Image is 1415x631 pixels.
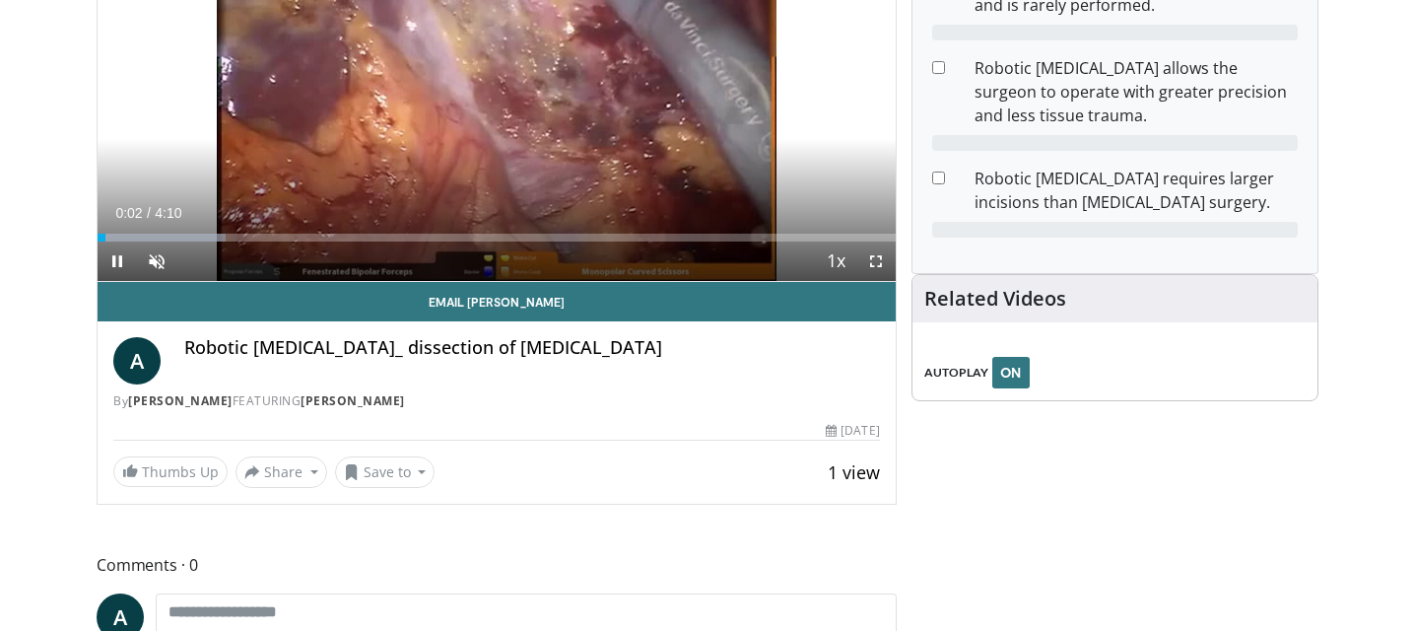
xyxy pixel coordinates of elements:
[236,456,327,488] button: Share
[184,337,880,359] h4: Robotic [MEDICAL_DATA]_ dissection of [MEDICAL_DATA]
[924,287,1066,311] h4: Related Videos
[817,242,856,281] button: Playback Rate
[960,56,1313,127] dd: Robotic [MEDICAL_DATA] allows the surgeon to operate with greater precision and less tissue trauma.
[155,205,181,221] span: 4:10
[301,392,405,409] a: [PERSON_NAME]
[856,242,896,281] button: Fullscreen
[924,364,988,382] span: AUTOPLAY
[992,357,1030,388] button: ON
[113,456,228,487] a: Thumbs Up
[115,205,142,221] span: 0:02
[113,337,161,385] a: A
[335,456,436,488] button: Save to
[98,234,896,242] div: Progress Bar
[826,422,879,440] div: [DATE]
[137,242,176,281] button: Unmute
[113,392,880,410] div: By FEATURING
[147,205,151,221] span: /
[960,167,1313,214] dd: Robotic [MEDICAL_DATA] requires larger incisions than [MEDICAL_DATA] surgery.
[98,282,896,321] a: Email [PERSON_NAME]
[128,392,233,409] a: [PERSON_NAME]
[98,242,137,281] button: Pause
[828,460,880,484] span: 1 view
[97,552,897,578] span: Comments 0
